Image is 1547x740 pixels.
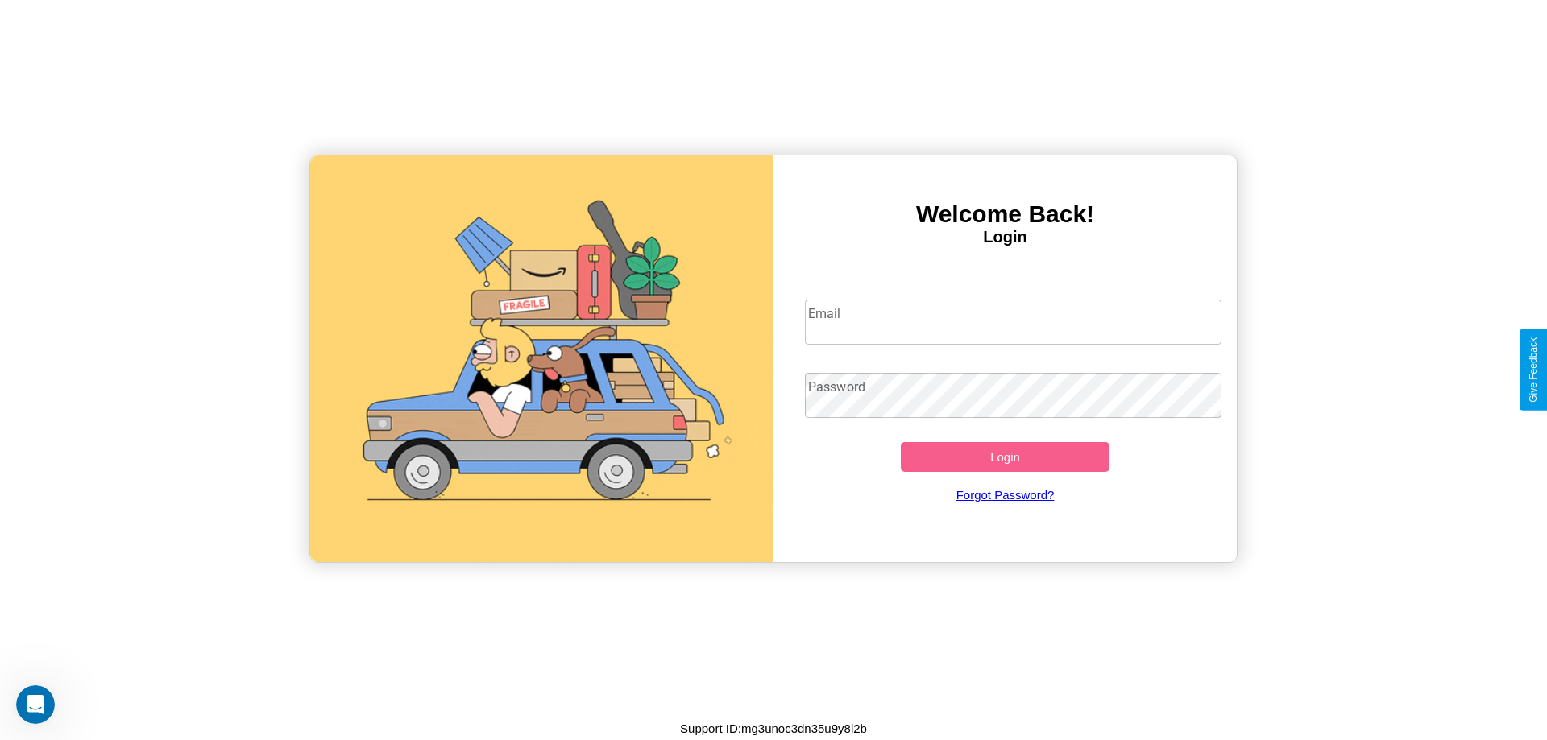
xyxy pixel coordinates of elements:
[901,442,1109,472] button: Login
[797,472,1214,518] a: Forgot Password?
[1528,337,1539,403] div: Give Feedback
[310,155,773,562] img: gif
[16,685,55,724] iframe: Intercom live chat
[680,717,867,739] p: Support ID: mg3unoc3dn35u9y8l2b
[773,201,1237,228] h3: Welcome Back!
[773,228,1237,246] h4: Login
